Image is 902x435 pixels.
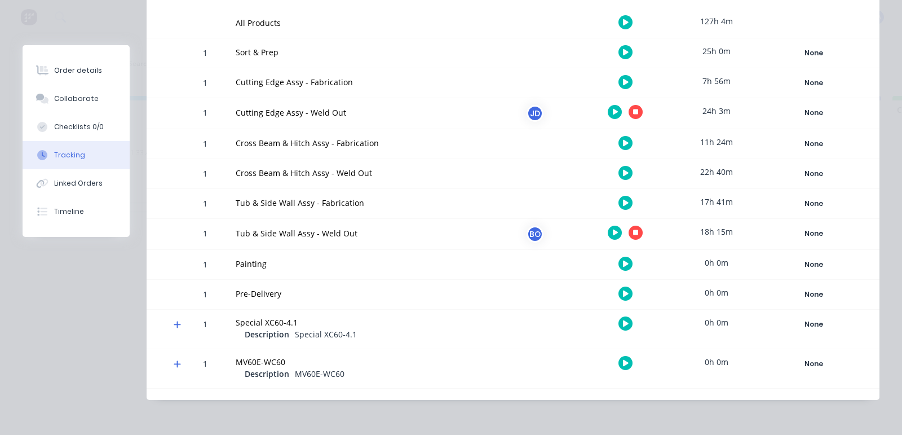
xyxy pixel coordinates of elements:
[54,206,84,217] div: Timeline
[23,85,130,113] button: Collaborate
[188,100,222,129] div: 1
[674,8,759,34] div: 127h 4m
[773,357,854,371] div: None
[674,189,759,214] div: 17h 41m
[236,288,478,300] div: Pre-Delivery
[773,166,854,181] div: None
[236,356,478,368] div: MV60E-WC60
[23,169,130,197] button: Linked Orders
[772,226,855,241] button: None
[188,282,222,309] div: 1
[773,106,854,120] div: None
[236,227,478,239] div: Tub & Side Wall Assy - Weld Out
[773,76,854,90] div: None
[772,105,855,121] button: None
[772,75,855,91] button: None
[236,46,478,58] div: Sort & Prep
[54,178,103,188] div: Linked Orders
[188,131,222,159] div: 1
[772,166,855,182] button: None
[236,107,478,118] div: Cutting Edge Assy - Weld Out
[245,368,289,380] span: Description
[236,76,478,88] div: Cutting Edge Assy - Fabrication
[772,136,855,152] button: None
[772,317,855,332] button: None
[773,137,854,151] div: None
[188,40,222,68] div: 1
[236,317,478,328] div: Special XC60-4.1
[772,45,855,61] button: None
[773,196,854,211] div: None
[772,257,855,273] button: None
[674,349,759,375] div: 0h 0m
[674,250,759,275] div: 0h 0m
[188,311,222,349] div: 1
[295,368,344,379] span: MV60E-WC60
[527,105,543,122] div: JD
[236,197,478,209] div: Tub & Side Wall Assy - Fabrication
[23,141,130,169] button: Tracking
[674,280,759,305] div: 0h 0m
[245,328,289,340] span: Description
[54,65,102,76] div: Order details
[54,94,99,104] div: Collaborate
[236,167,478,179] div: Cross Beam & Hitch Assy - Weld Out
[674,38,759,64] div: 25h 0m
[188,252,222,279] div: 1
[188,221,222,249] div: 1
[772,287,855,302] button: None
[23,56,130,85] button: Order details
[54,122,104,132] div: Checklists 0/0
[674,98,759,124] div: 24h 3m
[188,191,222,218] div: 1
[674,310,759,335] div: 0h 0m
[54,150,85,160] div: Tracking
[773,317,854,332] div: None
[674,159,759,184] div: 22h 40m
[773,46,854,60] div: None
[674,219,759,244] div: 18h 15m
[188,70,222,98] div: 1
[188,351,222,388] div: 1
[23,197,130,226] button: Timeline
[295,329,357,340] span: Special XC60-4.1
[674,68,759,94] div: 7h 56m
[674,129,759,155] div: 11h 24m
[772,356,855,372] button: None
[23,113,130,141] button: Checklists 0/0
[236,137,478,149] div: Cross Beam & Hitch Assy - Fabrication
[188,161,222,188] div: 1
[236,258,478,270] div: Painting
[236,17,478,29] div: All Products
[527,226,543,243] div: BO
[772,196,855,212] button: None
